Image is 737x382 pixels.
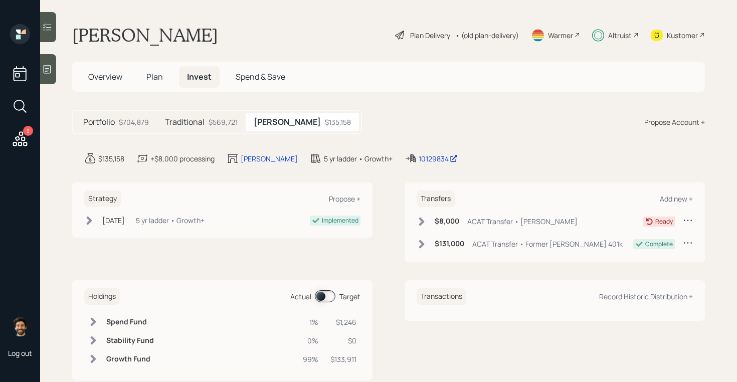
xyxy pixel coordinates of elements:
[150,153,215,164] div: +$8,000 processing
[102,215,125,226] div: [DATE]
[667,30,698,41] div: Kustomer
[410,30,450,41] div: Plan Delivery
[325,117,351,127] div: $135,158
[84,288,120,305] h6: Holdings
[290,291,311,302] div: Actual
[106,355,154,363] h6: Growth Fund
[303,335,318,346] div: 0%
[98,153,124,164] div: $135,158
[303,354,318,364] div: 99%
[119,117,149,127] div: $704,879
[324,153,393,164] div: 5 yr ladder • Growth+
[8,348,32,358] div: Log out
[644,117,705,127] div: Propose Account +
[455,30,519,41] div: • (old plan-delivery)
[106,318,154,326] h6: Spend Fund
[330,335,356,346] div: $0
[136,215,205,226] div: 5 yr ladder • Growth+
[660,194,693,204] div: Add new +
[165,117,205,127] h5: Traditional
[303,317,318,327] div: 1%
[472,239,623,249] div: ACAT Transfer • Former [PERSON_NAME] 401k
[548,30,573,41] div: Warmer
[23,126,33,136] div: 3
[330,354,356,364] div: $133,911
[187,71,212,82] span: Invest
[322,216,358,225] div: Implemented
[236,71,285,82] span: Spend & Save
[435,217,459,226] h6: $8,000
[241,153,298,164] div: [PERSON_NAME]
[106,336,154,345] h6: Stability Fund
[83,117,115,127] h5: Portfolio
[608,30,632,41] div: Altruist
[419,153,458,164] div: 10129834
[84,190,121,207] h6: Strategy
[599,292,693,301] div: Record Historic Distribution +
[417,190,455,207] h6: Transfers
[209,117,238,127] div: $569,721
[339,291,360,302] div: Target
[88,71,122,82] span: Overview
[254,117,321,127] h5: [PERSON_NAME]
[10,316,30,336] img: eric-schwartz-headshot.png
[330,317,356,327] div: $1,246
[435,240,464,248] h6: $131,000
[467,216,578,227] div: ACAT Transfer • [PERSON_NAME]
[72,24,218,46] h1: [PERSON_NAME]
[329,194,360,204] div: Propose +
[146,71,163,82] span: Plan
[417,288,466,305] h6: Transactions
[655,217,673,226] div: Ready
[645,240,673,249] div: Complete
